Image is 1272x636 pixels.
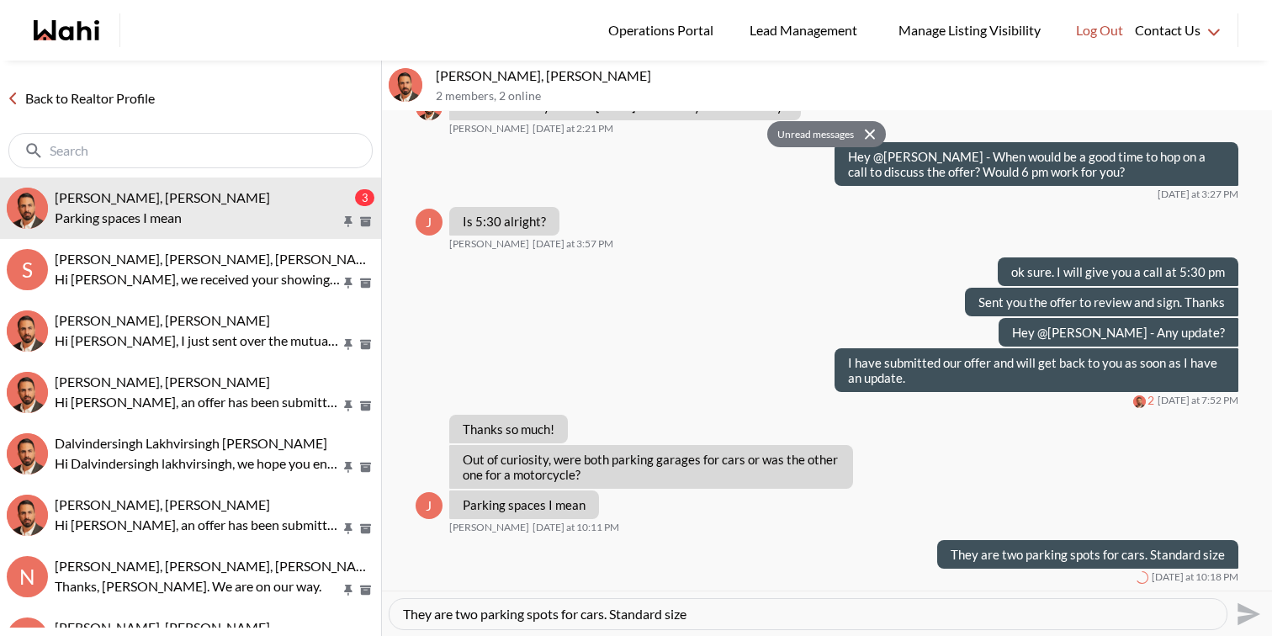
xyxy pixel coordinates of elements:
span: [PERSON_NAME], [PERSON_NAME], [PERSON_NAME] [55,558,380,574]
p: Is 5:30 alright? [463,214,546,229]
time: 2025-09-10T23:52:11.572Z [1158,394,1238,407]
span: Lead Management [750,19,863,41]
span: Dalvindersingh Lakhvirsingh [PERSON_NAME] [55,435,327,451]
span: Operations Portal [608,19,719,41]
p: Sent you the offer to review and sign. Thanks [978,294,1225,310]
span: 2 [1147,394,1154,408]
img: J [7,188,48,229]
img: k [7,372,48,413]
p: Parking spaces I mean [55,208,341,228]
span: [PERSON_NAME], [PERSON_NAME] [55,189,270,205]
div: Josh Hortaleza, Behnam [389,68,422,102]
input: Search [50,142,335,159]
div: Dalvindersingh Lakhvirsingh Jaswal, Behnam [7,433,48,474]
p: Hey @[PERSON_NAME] - When would be a good time to hop on a call to discuss the offer? Would 6 pm ... [848,149,1225,179]
div: J [416,209,443,236]
button: Archive [357,215,374,229]
span: [PERSON_NAME], [PERSON_NAME] [55,496,270,512]
button: Pin [341,583,356,597]
button: Archive [357,337,374,352]
button: Pin [341,460,356,474]
span: Manage Listing Visibility [893,19,1046,41]
button: Archive [357,460,374,474]
span: [PERSON_NAME], [PERSON_NAME] [55,312,270,328]
img: R [7,310,48,352]
time: 2025-09-10T18:21:04.114Z [533,122,613,135]
p: [PERSON_NAME], [PERSON_NAME] [436,67,1265,84]
p: Hi [PERSON_NAME], an offer has been submitted for [STREET_ADDRESS]. If you’re still interested in... [55,515,341,535]
div: Caroline Rouben, Behnam [7,495,48,536]
div: J [416,492,443,519]
p: They are two parking spots for cars. Standard size [951,547,1225,562]
p: ok sure. I will give you a call at 5:30 pm [1011,264,1225,279]
span: [PERSON_NAME], [PERSON_NAME] [55,619,270,635]
span: [PERSON_NAME] [449,521,529,534]
button: Archive [357,522,374,536]
div: Josh Hortaleza, Behnam [7,188,48,229]
button: Send [1227,595,1265,633]
p: Hi Dalvindersingh lakhvirsingh, we hope you enjoyed your showings! Did the properties meet your c... [55,453,341,474]
textarea: Type your message [403,606,1213,623]
div: N [7,556,48,597]
button: Pin [341,522,356,536]
button: Pin [341,399,356,413]
time: 2025-09-10T19:57:19.202Z [533,237,613,251]
div: S [7,249,48,290]
img: B [1133,395,1146,408]
time: 2025-09-11T02:18:21.088Z [1152,570,1238,584]
p: Hey @[PERSON_NAME] - Any update? [1012,325,1225,340]
img: J [389,68,422,102]
p: Out of curiosity, were both parking garages for cars or was the other one for a motorcycle? [463,452,840,482]
p: Hi [PERSON_NAME], we received your showing requests - exciting 🎉 . We will be in touch shortly. [55,269,341,289]
button: Pin [341,337,356,352]
span: Log Out [1076,19,1123,41]
time: 2025-09-11T02:11:40.332Z [533,521,619,534]
div: khalid Alvi, Behnam [7,372,48,413]
button: Archive [357,583,374,597]
a: Wahi homepage [34,20,99,40]
button: Archive [357,399,374,413]
button: Pin [341,215,356,229]
div: Behnam Fazili [1133,395,1146,408]
div: 3 [355,189,374,206]
button: Archive [357,276,374,290]
time: 2025-09-10T19:27:28.462Z [1158,188,1238,201]
p: 2 members , 2 online [436,89,1265,103]
img: D [7,433,48,474]
p: Hi [PERSON_NAME], I just sent over the mutual release. Please take a moment to review and sign it [55,331,341,351]
p: Thanks so much! [463,421,554,437]
p: Parking spaces I mean [463,497,586,512]
span: [PERSON_NAME], [PERSON_NAME] [55,374,270,390]
img: C [7,495,48,536]
span: [PERSON_NAME] [449,237,529,251]
button: Pin [341,276,356,290]
span: [PERSON_NAME], [PERSON_NAME], [PERSON_NAME] [55,251,380,267]
p: Thanks, [PERSON_NAME]. We are on our way. [55,576,341,596]
button: Unread messages [767,121,859,148]
span: [PERSON_NAME] [449,122,529,135]
p: I have submitted our offer and will get back to you as soon as I have an update. [848,355,1225,385]
p: Hi [PERSON_NAME], an offer has been submitted for [STREET_ADDRESS]. If you’re still interested in... [55,392,341,412]
div: Rita Kukendran, Behnam [7,310,48,352]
